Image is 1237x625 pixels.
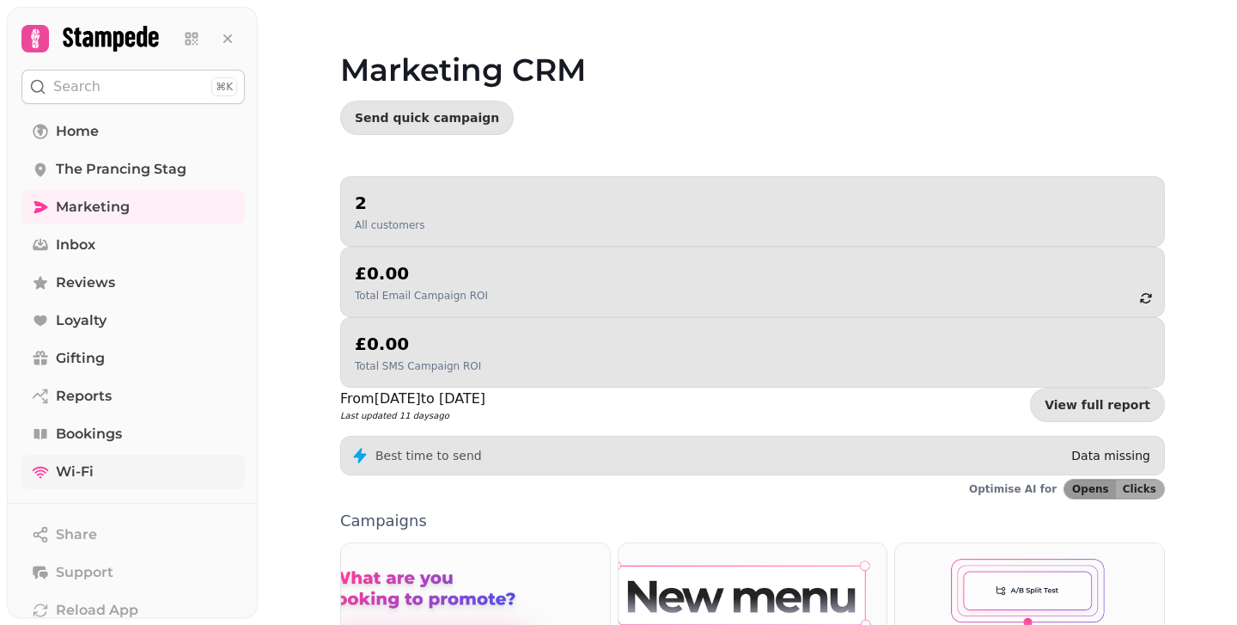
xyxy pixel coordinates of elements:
span: Opens [1072,484,1109,494]
p: Total SMS Campaign ROI [355,359,481,373]
span: Support [56,562,113,583]
button: Support [21,555,245,590]
span: Wi-Fi [56,462,94,482]
a: The Prancing Stag [21,152,245,187]
a: Home [21,114,245,149]
a: Reports [21,379,245,414]
a: Gifting [21,341,245,376]
button: Search⌘K [21,70,245,104]
span: The Prancing Stag [56,159,186,180]
span: Loyalty [56,310,107,331]
span: Reviews [56,273,115,293]
span: Marketing [56,197,130,218]
a: Marketing [21,190,245,224]
p: Total Email Campaign ROI [355,289,488,303]
span: Bookings [56,424,122,444]
a: Inbox [21,228,245,262]
h2: £0.00 [355,261,488,285]
button: Clicks [1116,480,1164,499]
button: refresh [1131,284,1161,313]
p: Campaigns [340,513,1165,529]
a: Wi-Fi [21,455,245,489]
p: Last updated 11 days ago [340,409,485,422]
span: Share [56,524,97,545]
button: Opens [1064,480,1116,499]
h2: £0.00 [355,332,481,356]
a: Reviews [21,266,245,300]
span: Home [56,121,99,142]
span: Reports [56,386,112,407]
span: Clicks [1123,484,1156,494]
h1: Marketing CRM [340,11,1165,87]
a: Bookings [21,417,245,451]
p: Best time to send [375,447,482,464]
h2: 2 [355,191,424,215]
p: From [DATE] to [DATE] [340,389,485,409]
span: Send quick campaign [355,112,499,124]
div: ⌘K [211,77,237,96]
p: Optimise AI for [969,482,1057,496]
p: Search [53,77,101,97]
button: Send quick campaign [340,101,514,135]
span: Reload App [56,600,138,621]
button: Share [21,518,245,552]
span: Inbox [56,235,95,255]
p: Data missing [1071,447,1150,464]
a: Loyalty [21,303,245,338]
a: View full report [1030,388,1165,422]
span: Gifting [56,348,105,369]
p: All customers [355,218,424,232]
